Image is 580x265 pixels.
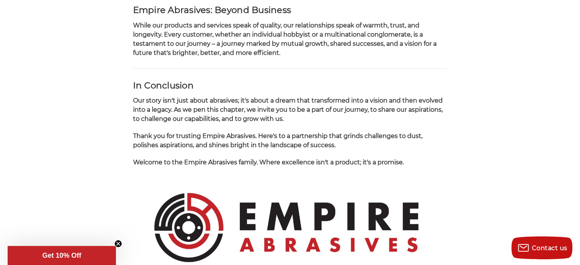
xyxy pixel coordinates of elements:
span: Get 10% Off [42,252,81,259]
button: Close teaser [114,240,122,247]
strong: In Conclusion [133,80,194,91]
div: Get 10% OffClose teaser [8,246,116,265]
strong: Empire Abrasives: Beyond Business [133,5,291,15]
span: While our products and services speak of quality, our relationships speak of warmth, trust, and l... [133,22,437,56]
span: Welcome to the Empire Abrasives family. Where excellence isn't a product; it's a promise. [133,159,404,166]
span: Thank you for trusting Empire Abrasives. Here's to a partnership that grinds challenges to dust, ... [133,132,423,149]
span: Our story isn't just about abrasives; it's about a dream that transformed into a vision and then ... [133,97,443,122]
button: Contact us [511,236,572,259]
span: Contact us [532,244,567,252]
